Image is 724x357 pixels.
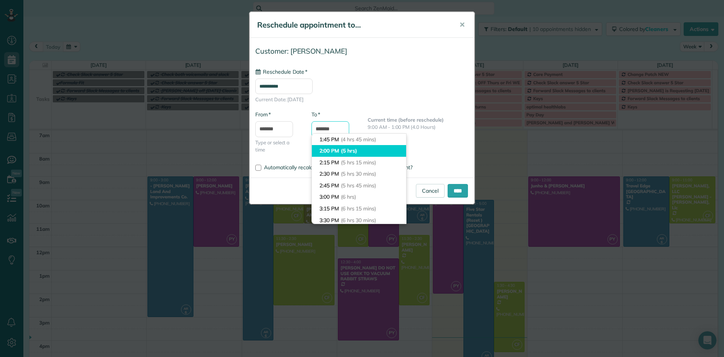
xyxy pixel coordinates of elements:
[312,191,406,203] li: 3:00 PM
[312,180,406,192] li: 2:45 PM
[255,47,469,55] h4: Customer: [PERSON_NAME]
[255,139,300,153] span: Type or select a time
[312,134,406,145] li: 1:45 PM
[341,136,376,143] span: (4 hrs 45 mins)
[255,96,469,103] span: Current Date: [DATE]
[312,203,406,215] li: 3:15 PM
[312,145,406,157] li: 2:00 PM
[341,147,357,154] span: (5 hrs)
[341,193,356,200] span: (6 hrs)
[257,20,449,30] h5: Reschedule appointment to...
[341,205,376,212] span: (6 hrs 15 mins)
[312,215,406,226] li: 3:30 PM
[341,159,376,166] span: (5 hrs 15 mins)
[312,157,406,168] li: 2:15 PM
[459,20,465,29] span: ✕
[311,111,320,118] label: To
[368,117,444,123] b: Current time (before reschedule)
[368,124,469,131] p: 9:00 AM - 1:00 PM (4.0 Hours)
[416,184,445,198] a: Cancel
[255,111,271,118] label: From
[341,182,376,189] span: (5 hrs 45 mins)
[255,68,307,76] label: Reschedule Date
[341,217,376,224] span: (6 hrs 30 mins)
[264,164,413,171] span: Automatically recalculate amount owed for this appointment?
[341,170,376,177] span: (5 hrs 30 mins)
[312,168,406,180] li: 2:30 PM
